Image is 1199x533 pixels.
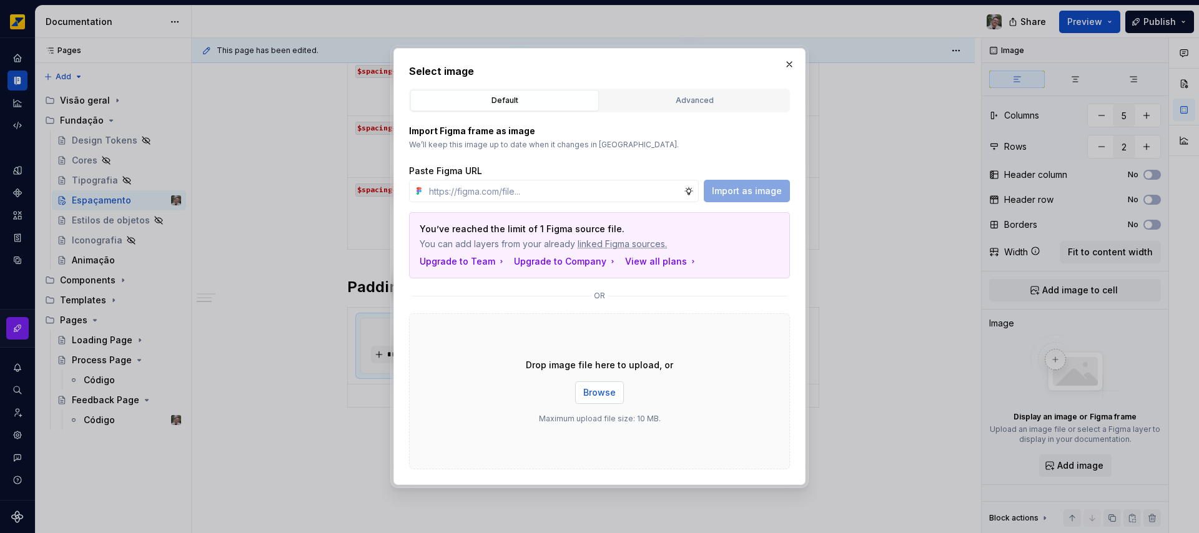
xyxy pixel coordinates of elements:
span: Browse [583,386,616,399]
div: Default [415,94,595,107]
button: View all plans [625,255,698,268]
p: Drop image file here to upload, or [526,359,673,371]
p: You’ve reached the limit of 1 Figma source file. [420,223,692,235]
p: Maximum upload file size: 10 MB. [539,414,661,424]
p: or [594,291,605,301]
button: Browse [575,381,624,404]
input: https://figma.com/file... [424,180,684,202]
p: Import Figma frame as image [409,125,790,137]
label: Paste Figma URL [409,165,482,177]
div: Advanced [604,94,784,107]
span: You can add layers from your already [420,238,692,250]
button: Upgrade to Company [514,255,618,268]
button: Upgrade to Team [420,255,506,268]
span: linked Figma sources. [578,238,667,250]
p: We’ll keep this image up to date when it changes in [GEOGRAPHIC_DATA]. [409,140,790,150]
h2: Select image [409,64,790,79]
